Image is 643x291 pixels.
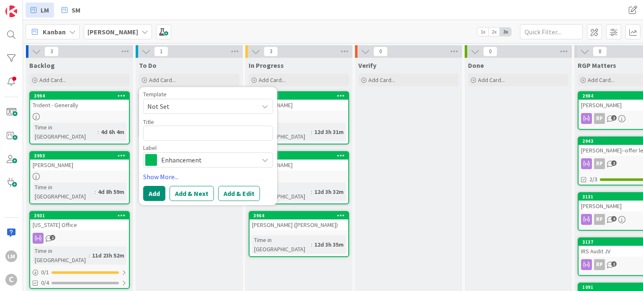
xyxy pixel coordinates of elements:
[611,115,617,121] span: 2
[29,61,55,70] span: Backlog
[143,172,273,182] a: Show More...
[500,28,511,36] span: 3x
[72,5,80,15] span: SM
[312,240,346,249] div: 12d 3h 35m
[30,92,129,111] div: 3994Trident - Generally
[34,93,129,99] div: 3994
[249,100,348,111] div: [PERSON_NAME]
[373,46,388,57] span: 0
[139,61,157,70] span: To Do
[249,152,348,170] div: 3965[PERSON_NAME]
[218,186,260,201] button: Add & Edit
[39,76,66,84] span: Add Card...
[249,61,284,70] span: In Progress
[43,27,66,37] span: Kanban
[33,183,95,201] div: Time in [GEOGRAPHIC_DATA]
[253,213,348,219] div: 3964
[87,28,138,36] b: [PERSON_NAME]
[154,46,168,57] span: 1
[520,24,583,39] input: Quick Filter...
[249,212,348,230] div: 3964[PERSON_NAME] ([PERSON_NAME])
[249,160,348,170] div: [PERSON_NAME]
[578,61,616,70] span: RGP Matters
[252,235,311,254] div: Time in [GEOGRAPHIC_DATA]
[30,267,129,278] div: 0/1
[249,92,348,100] div: 3966
[29,151,130,204] a: 3993[PERSON_NAME]Time in [GEOGRAPHIC_DATA]:4d 8h 59m
[98,127,99,136] span: :
[41,278,49,287] span: 0/4
[95,187,96,196] span: :
[611,160,617,166] span: 2
[588,76,615,84] span: Add Card...
[5,274,17,286] div: C
[311,187,312,196] span: :
[57,3,85,18] a: SM
[41,5,49,15] span: LM
[149,76,176,84] span: Add Card...
[34,153,129,159] div: 3993
[147,101,252,112] span: Not Set
[29,91,130,144] a: 3994Trident - GenerallyTime in [GEOGRAPHIC_DATA]:4d 6h 4m
[143,118,154,126] label: Title
[478,76,505,84] span: Add Card...
[30,212,129,230] div: 3931[US_STATE] Office
[96,187,126,196] div: 4d 8h 59m
[33,123,98,141] div: Time in [GEOGRAPHIC_DATA]
[44,46,59,57] span: 3
[253,153,348,159] div: 3965
[30,160,129,170] div: [PERSON_NAME]
[89,251,90,260] span: :
[312,187,346,196] div: 12d 3h 32m
[33,246,89,265] div: Time in [GEOGRAPHIC_DATA]
[249,91,349,144] a: 3966[PERSON_NAME]Time in [GEOGRAPHIC_DATA]:12d 3h 31m
[29,211,130,289] a: 3931[US_STATE] OfficeTime in [GEOGRAPHIC_DATA]:11d 23h 52m0/10/4
[611,216,617,221] span: 4
[30,152,129,170] div: 3993[PERSON_NAME]
[259,76,285,84] span: Add Card...
[5,5,17,17] img: Visit kanbanzone.com
[477,28,489,36] span: 1x
[143,145,157,151] span: Label
[30,219,129,230] div: [US_STATE] Office
[589,175,597,184] span: 2/3
[368,76,395,84] span: Add Card...
[249,219,348,230] div: [PERSON_NAME] ([PERSON_NAME])
[252,183,311,201] div: Time in [GEOGRAPHIC_DATA]
[311,127,312,136] span: :
[249,92,348,111] div: 3966[PERSON_NAME]
[594,214,605,225] div: RP
[30,100,129,111] div: Trident - Generally
[311,240,312,249] span: :
[143,91,167,97] span: Template
[249,212,348,219] div: 3964
[30,92,129,100] div: 3994
[249,211,349,257] a: 3964[PERSON_NAME] ([PERSON_NAME])Time in [GEOGRAPHIC_DATA]:12d 3h 35m
[358,61,376,70] span: Verify
[50,235,55,240] span: 2
[249,152,348,160] div: 3965
[90,251,126,260] div: 11d 23h 52m
[594,259,605,270] div: RP
[611,261,617,267] span: 2
[593,46,607,57] span: 8
[249,151,349,204] a: 3965[PERSON_NAME]Time in [GEOGRAPHIC_DATA]:12d 3h 32m
[161,154,254,166] span: Enhancement
[99,127,126,136] div: 4d 6h 4m
[30,152,129,160] div: 3993
[26,3,54,18] a: LM
[489,28,500,36] span: 2x
[5,250,17,262] div: LM
[594,113,605,124] div: RP
[483,46,497,57] span: 0
[312,127,346,136] div: 12d 3h 31m
[252,123,311,141] div: Time in [GEOGRAPHIC_DATA]
[468,61,484,70] span: Done
[594,158,605,169] div: RP
[34,213,129,219] div: 3931
[30,212,129,219] div: 3931
[170,186,214,201] button: Add & Next
[143,186,165,201] button: Add
[264,46,278,57] span: 3
[41,268,49,277] span: 0 / 1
